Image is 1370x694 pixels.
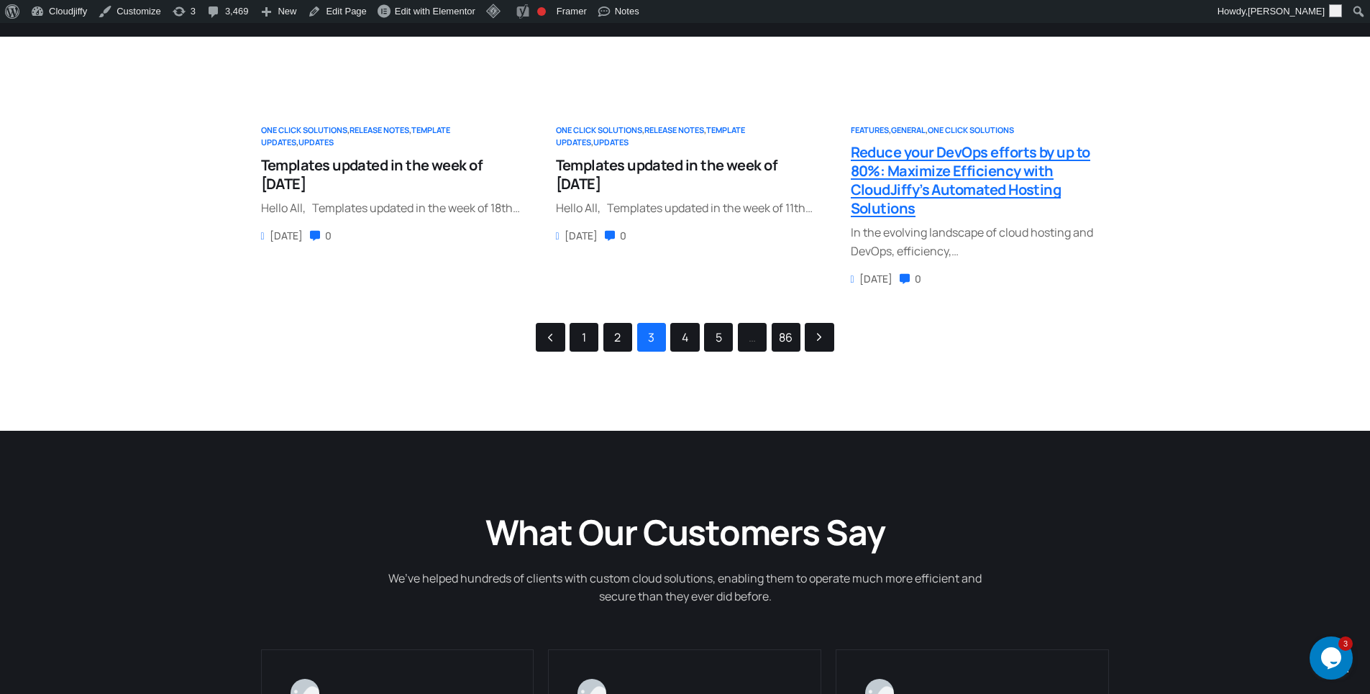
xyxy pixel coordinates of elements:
[556,124,815,149] div: , , ,
[537,7,546,16] div: Focus keyphrase not set
[261,155,483,193] span: Templates updated in the week of [DATE]
[395,6,475,17] span: Edit with Elementor
[261,124,347,135] a: One Click Solutions
[261,228,310,244] div: [DATE]
[638,324,665,351] span: 3
[261,149,520,193] a: Templates updated in the week of [DATE]
[556,155,778,193] span: Templates updated in the week of [DATE]
[261,199,520,218] div: Hello All, Templates updated in the week of 18th…
[1310,636,1356,680] iframe: chat widget
[556,124,745,148] a: Template Updates
[851,224,1110,260] div: In the evolving landscape of cloud hosting and DevOps, efficiency,…
[891,124,926,135] a: General
[298,137,334,147] a: Updates
[232,570,1138,606] div: We’ve helped hundreds of clients with custom cloud solutions, enabling them to operate much more ...
[671,324,698,351] a: 4
[350,124,409,135] a: Release Notes
[593,137,629,147] a: Updates
[261,124,450,148] a: Template Updates
[851,124,1014,137] div: , ,
[310,228,339,244] div: 0
[851,124,889,135] a: Features
[556,149,815,193] a: Templates updated in the week of [DATE]
[556,199,813,218] div: Hello All, Templates updated in the week of 11th…
[570,324,598,351] a: 1
[604,324,631,351] a: 2
[705,324,732,351] a: 5
[1248,6,1325,17] span: [PERSON_NAME]
[739,324,766,351] span: …
[851,142,1090,218] span: Reduce your DevOps efforts by up to 80%: Maximize Efficiency with CloudJiffy’s Automated Hosting ...
[851,136,1110,218] a: Reduce your DevOps efforts by up to 80%: Maximize Efficiency with CloudJiffy’s Automated Hosting ...
[644,124,704,135] a: Release Notes
[261,323,1110,352] nav: Posts navigation
[772,324,800,351] a: 86
[556,124,642,135] a: One Click Solutions
[851,271,900,287] div: [DATE]
[928,124,1014,135] a: One Click Solutions
[556,228,605,244] div: [DATE]
[261,124,520,149] div: , , ,
[605,228,634,244] div: 0
[232,510,1138,554] h2: What Our Customers Say
[900,271,928,287] div: 0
